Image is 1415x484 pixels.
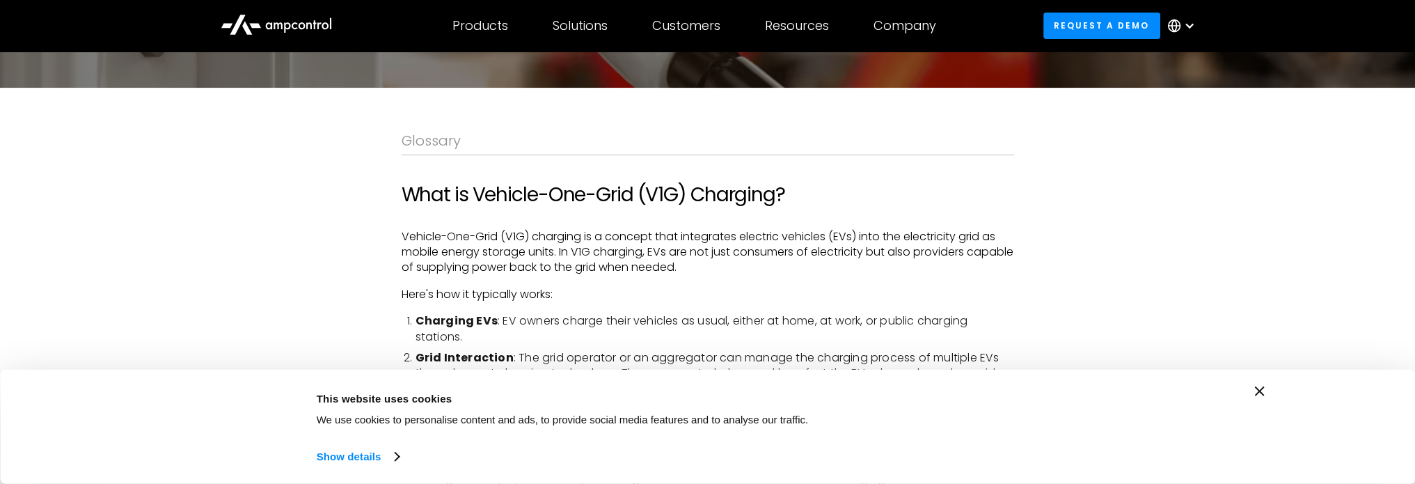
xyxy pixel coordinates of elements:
[452,18,508,33] div: Products
[553,18,608,33] div: Solutions
[1043,13,1160,38] a: Request a demo
[402,287,1014,302] p: Here's how it typically works:
[402,132,1014,149] div: Glossary
[1030,387,1229,427] button: Okay
[402,229,1014,276] p: Vehicle-One-Grid (V1G) charging is a concept that integrates electric vehicles (EVs) into the ele...
[317,390,999,407] div: This website uses cookies
[416,313,1014,345] li: : EV owners charge their vehicles as usual, either at home, at work, or public charging stations.
[317,446,399,467] a: Show details
[765,18,829,33] div: Resources
[416,350,1014,397] li: : The grid operator or an aggregator can manage the charging process of multiple EVs through smar...
[402,183,1014,207] h2: What is Vehicle-One-Grid (V1G) Charging?
[1255,387,1265,396] button: Close banner
[416,350,514,366] strong: Grid Interaction
[873,18,936,33] div: Company
[416,313,498,329] strong: Charging EVs
[317,414,809,426] span: We use cookies to personalise content and ads, to provide social media features and to analyse ou...
[652,18,720,33] div: Customers
[402,13,1014,54] h1: V1G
